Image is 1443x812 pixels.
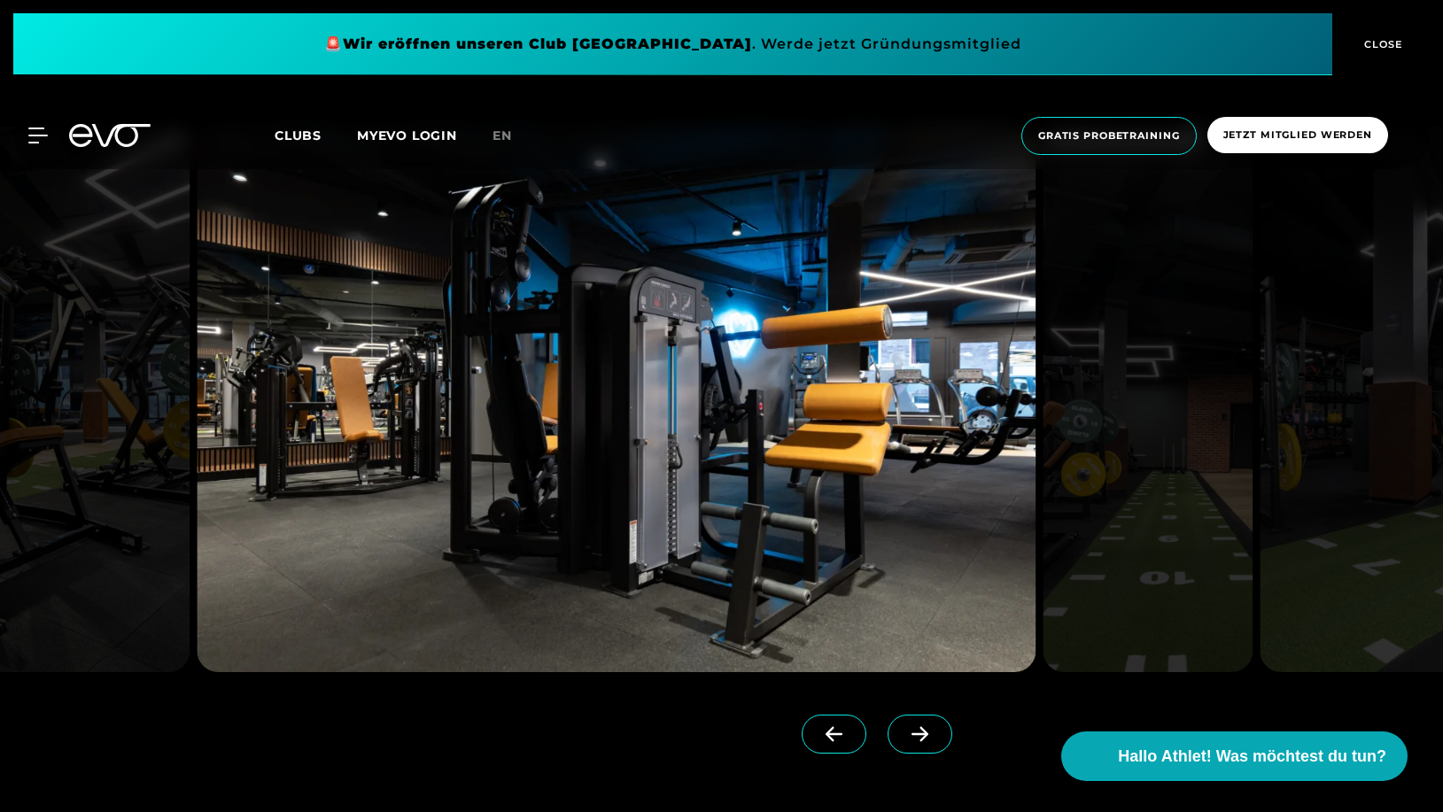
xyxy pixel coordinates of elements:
span: Gratis Probetraining [1038,128,1180,143]
button: Hallo Athlet! Was möchtest du tun? [1061,731,1408,781]
span: Jetzt Mitglied werden [1223,128,1372,143]
a: MYEVO LOGIN [357,128,457,143]
img: evofitness [197,127,1036,672]
span: Clubs [275,128,322,143]
img: evofitness [1043,127,1253,672]
span: en [493,128,512,143]
a: Jetzt Mitglied werden [1202,117,1393,155]
a: en [493,126,533,146]
a: Gratis Probetraining [1016,117,1202,155]
span: Hallo Athlet! Was möchtest du tun? [1118,745,1386,769]
span: CLOSE [1360,36,1403,52]
a: Clubs [275,127,357,143]
button: CLOSE [1332,13,1430,75]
